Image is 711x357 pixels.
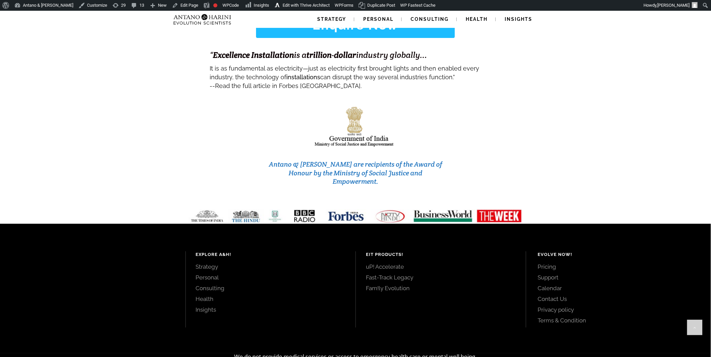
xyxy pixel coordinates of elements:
[538,274,696,281] a: Support
[366,274,516,281] a: Fast-Track Legacy
[538,306,696,313] a: Privacy policy
[658,3,690,8] span: [PERSON_NAME]
[334,50,356,60] strong: dollar
[286,74,320,81] strong: installations
[497,11,540,28] a: Insights
[317,16,346,22] span: Strategy
[505,16,532,22] span: Insights
[366,284,516,292] a: Fam!ly Evolution
[538,251,696,258] h4: Evolve Now!
[210,50,427,60] span: “ is a - industry globally...
[403,11,457,28] a: Consulting
[183,209,528,223] img: Media-Strip
[196,295,346,303] a: Health
[309,11,354,28] a: Strategy
[355,11,402,28] a: Personal
[210,82,215,89] span: --
[538,317,696,324] a: Terms & Condition
[411,16,449,22] span: Consulting
[366,251,516,258] h4: EIT Products!
[213,50,294,60] strong: Excellence Installation
[466,16,488,22] span: Health
[196,251,346,258] h4: Explore A&H!
[254,3,269,8] span: Insights
[314,105,397,148] img: india-logo1
[196,263,346,270] a: Strategy
[538,284,696,292] a: Calendar
[538,295,696,303] a: Contact Us
[196,274,346,281] a: Personal
[267,160,444,186] h3: Antano & [PERSON_NAME] are recipients of the Award of Honour by the Ministry of Social Justice an...
[366,263,516,270] a: uP! Accelerate
[215,82,362,89] span: Read the full article in Forbes [GEOGRAPHIC_DATA].
[196,306,346,313] a: Insights
[196,284,346,292] a: Consulting
[538,263,696,270] a: Pricing
[458,11,496,28] a: Health
[210,65,479,81] span: It is as fundamental as electricity—just as electricity first brought lights and then enabled eve...
[363,16,393,22] span: Personal
[215,79,362,91] a: Read the full article in Forbes [GEOGRAPHIC_DATA].
[213,3,217,7] div: Focus keyphrase not set
[306,50,332,60] strong: trillion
